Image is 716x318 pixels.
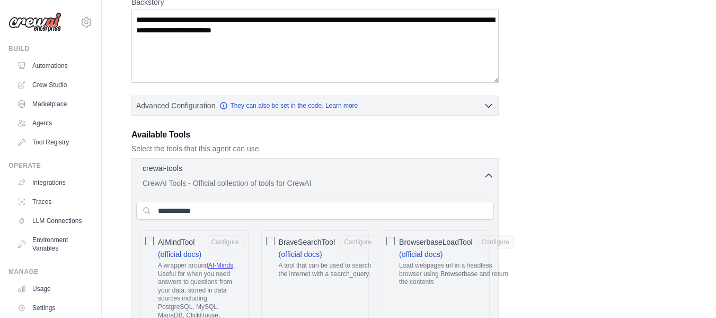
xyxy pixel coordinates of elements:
[13,280,93,297] a: Usage
[207,235,244,249] button: AIMindTool (official docs) A wrapper aroundAI-Minds. Useful for when you need answers to question...
[13,115,93,132] a: Agents
[8,268,93,276] div: Manage
[131,128,499,141] h3: Available Tools
[13,76,93,93] a: Crew Studio
[208,262,233,269] a: AI-Minds
[279,250,322,259] a: (official docs)
[339,235,376,249] button: BraveSearchTool (official docs) A tool that can be used to search the internet with a search_query.
[132,96,498,115] button: Advanced Configuration They can also be set in the code. Learn more
[143,178,483,188] p: CrewAI Tools - Official collection of tools for CrewAI
[13,57,93,74] a: Automations
[279,237,335,247] span: BraveSearchTool
[13,96,93,113] a: Marketplace
[399,250,443,259] a: (official docs)
[158,250,201,259] a: (official docs)
[279,262,377,278] p: A tool that can be used to search the internet with a search_query.
[8,45,93,53] div: Build
[13,174,93,191] a: Integrations
[477,235,514,249] button: BrowserbaseLoadTool (official docs) Load webpages url in a headless browser using Browserbase and...
[219,101,358,110] a: They can also be set in the code. Learn more
[13,299,93,316] a: Settings
[8,12,61,32] img: Logo
[8,161,93,170] div: Operate
[131,143,499,154] p: Select the tools that this agent can use.
[143,163,182,174] p: crewai-tools
[136,163,494,188] button: crewai-tools CrewAI Tools - Official collection of tools for CrewAI
[399,237,473,247] span: BrowserbaseLoadTool
[13,134,93,151] a: Tool Registry
[136,100,215,111] span: Advanced Configuration
[13,193,93,210] a: Traces
[13,212,93,229] a: LLM Connections
[158,237,195,247] span: AIMindTool
[399,262,514,287] p: Load webpages url in a headless browser using Browserbase and return the contents
[13,231,93,257] a: Environment Variables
